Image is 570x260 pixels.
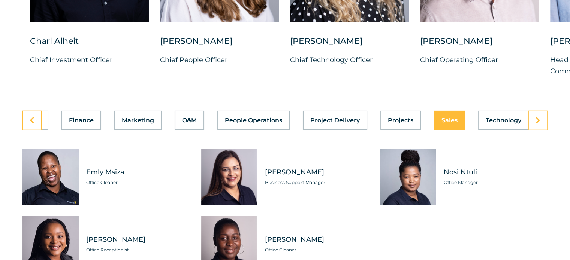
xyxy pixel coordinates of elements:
[265,179,369,186] span: Business Support Manager
[265,168,369,177] span: [PERSON_NAME]
[444,179,548,186] span: Office Manager
[30,54,149,65] p: Chief Investment Officer
[225,117,282,123] span: People Operations
[290,36,409,54] div: [PERSON_NAME]
[441,117,458,123] span: Sales
[444,168,548,177] span: Nosi Ntuli
[86,179,190,186] span: Office Cleaner
[30,36,149,54] div: Charl Alheit
[310,117,360,123] span: Project Delivery
[420,54,539,65] p: Chief Operating Officer
[69,117,94,123] span: Finance
[160,54,279,65] p: Chief People Officer
[182,117,197,123] span: O&M
[265,235,369,244] span: [PERSON_NAME]
[122,117,154,123] span: Marketing
[486,117,521,123] span: Technology
[86,168,190,177] span: Emly Msiza
[290,54,409,65] p: Chief Technology Officer
[388,117,413,123] span: Projects
[265,246,369,254] span: Office Cleaner
[86,246,190,254] span: Office Receptionist
[420,36,539,54] div: [PERSON_NAME]
[160,36,279,54] div: [PERSON_NAME]
[86,235,190,244] span: [PERSON_NAME]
